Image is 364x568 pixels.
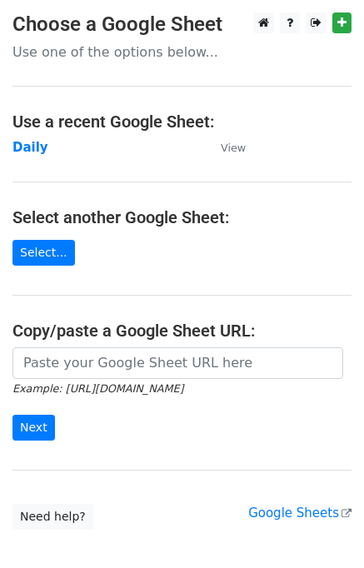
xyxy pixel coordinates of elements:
a: Select... [12,240,75,266]
small: View [221,142,246,154]
p: Use one of the options below... [12,43,352,61]
input: Paste your Google Sheet URL here [12,347,343,379]
h4: Select another Google Sheet: [12,207,352,227]
h3: Choose a Google Sheet [12,12,352,37]
h4: Use a recent Google Sheet: [12,112,352,132]
h4: Copy/paste a Google Sheet URL: [12,321,352,341]
a: Need help? [12,504,93,530]
input: Next [12,415,55,441]
a: Daily [12,140,48,155]
small: Example: [URL][DOMAIN_NAME] [12,382,183,395]
a: Google Sheets [248,506,352,521]
a: View [204,140,246,155]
